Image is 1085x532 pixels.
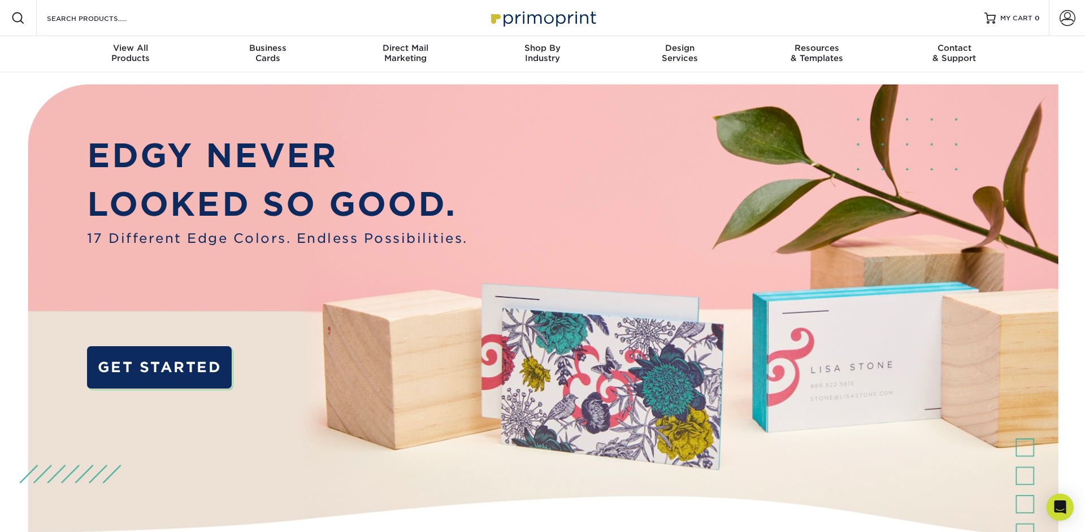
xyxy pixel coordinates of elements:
a: GET STARTED [87,346,232,389]
p: EDGY NEVER [87,132,468,180]
a: DesignServices [611,36,748,72]
a: Direct MailMarketing [337,36,474,72]
div: & Templates [748,43,886,63]
span: MY CART [1000,14,1032,23]
div: Cards [199,43,337,63]
span: View All [62,43,199,53]
a: Contact& Support [886,36,1023,72]
div: Open Intercom Messenger [1047,494,1074,521]
div: Marketing [337,43,474,63]
span: Business [199,43,337,53]
span: 0 [1035,14,1040,22]
span: Resources [748,43,886,53]
span: Design [611,43,748,53]
a: Resources& Templates [748,36,886,72]
p: LOOKED SO GOOD. [87,180,468,229]
div: Industry [474,43,611,63]
a: Shop ByIndustry [474,36,611,72]
span: Shop By [474,43,611,53]
div: Products [62,43,199,63]
input: SEARCH PRODUCTS..... [46,11,156,25]
span: Direct Mail [337,43,474,53]
a: View AllProducts [62,36,199,72]
span: Contact [886,43,1023,53]
div: Services [611,43,748,63]
div: & Support [886,43,1023,63]
span: 17 Different Edge Colors. Endless Possibilities. [87,229,468,248]
a: BusinessCards [199,36,337,72]
img: Primoprint [486,6,599,30]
